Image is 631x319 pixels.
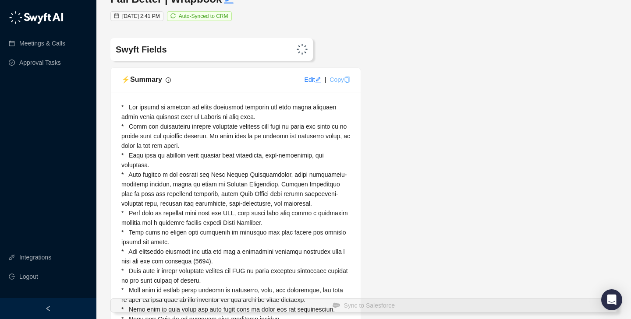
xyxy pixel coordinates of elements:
[179,13,228,19] span: Auto-Synced to CRM
[315,77,321,83] span: edit
[114,13,119,18] span: calendar
[330,76,350,83] a: Copy
[170,13,176,18] span: sync
[344,77,350,83] span: copy
[9,11,64,24] img: logo-05li4sbe.png
[325,75,326,84] div: |
[110,298,617,312] button: Sync to Salesforce
[45,305,51,312] span: left
[116,43,225,56] h4: Swyft Fields
[19,268,38,285] span: Logout
[122,13,160,19] span: [DATE] 2:41 PM
[305,76,321,83] a: Edit
[297,44,308,55] img: Swyft Logo
[19,249,51,266] a: Integrations
[601,289,622,310] div: Open Intercom Messenger
[121,74,162,85] h5: ⚡️ Summary
[19,54,61,71] a: Approval Tasks
[166,77,171,83] span: info-circle
[9,273,15,280] span: logout
[19,35,65,52] a: Meetings & Calls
